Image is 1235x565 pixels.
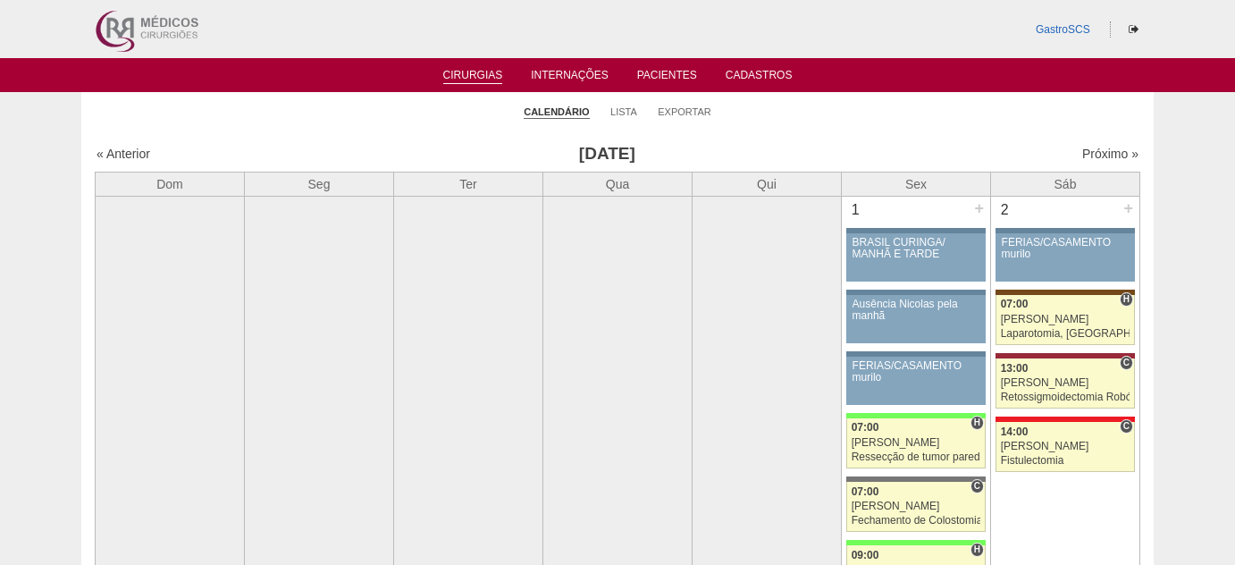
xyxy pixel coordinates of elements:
a: FÉRIAS/CASAMENTO murilo [846,357,986,405]
div: [PERSON_NAME] [1001,314,1130,325]
a: Cadastros [726,69,793,87]
div: Fistulectomia [1001,455,1130,467]
div: Fechamento de Colostomia ou Enterostomia [852,515,981,527]
span: Consultório [970,479,984,493]
a: FÉRIAS/CASAMENTO murilo [996,233,1135,282]
span: 13:00 [1001,362,1029,375]
th: Dom [96,172,245,196]
div: [PERSON_NAME] [1001,377,1130,389]
div: Key: Assunção [996,417,1135,422]
th: Qui [693,172,842,196]
div: Key: Santa Catarina [846,476,986,482]
div: [PERSON_NAME] [852,437,981,449]
a: Internações [531,69,609,87]
th: Sáb [991,172,1140,196]
div: Key: Santa Joana [996,290,1135,295]
a: C 07:00 [PERSON_NAME] Fechamento de Colostomia ou Enterostomia [846,482,986,532]
i: Sair [1129,24,1138,35]
a: Próximo » [1082,147,1138,161]
span: 09:00 [852,549,879,561]
a: GastroSCS [1036,23,1090,36]
div: Key: Aviso [846,290,986,295]
div: Ressecção de tumor parede abdominal pélvica [852,451,981,463]
a: C 13:00 [PERSON_NAME] Retossigmoidectomia Robótica [996,358,1135,409]
a: Cirurgias [443,69,503,84]
span: Consultório [1120,419,1133,434]
div: Key: Aviso [846,351,986,357]
a: H 07:00 [PERSON_NAME] Ressecção de tumor parede abdominal pélvica [846,418,986,468]
a: C 14:00 [PERSON_NAME] Fistulectomia [996,422,1135,472]
span: 07:00 [1001,298,1029,310]
a: Exportar [658,105,711,118]
th: Ter [394,172,543,196]
div: 1 [842,197,870,223]
th: Qua [543,172,693,196]
h3: [DATE] [347,141,868,167]
div: Key: Brasil [846,413,986,418]
div: Key: Sírio Libanês [996,353,1135,358]
th: Sex [842,172,991,196]
div: 2 [991,197,1019,223]
div: + [971,197,987,220]
div: Key: Brasil [846,540,986,545]
a: H 07:00 [PERSON_NAME] Laparotomia, [GEOGRAPHIC_DATA], Drenagem, Bridas [996,295,1135,345]
a: « Anterior [97,147,150,161]
div: Ausência Nicolas pela manhã [853,299,980,322]
span: Hospital [970,416,984,430]
span: Consultório [1120,356,1133,370]
div: FÉRIAS/CASAMENTO murilo [853,360,980,384]
div: FÉRIAS/CASAMENTO murilo [1002,237,1130,260]
a: Ausência Nicolas pela manhã [846,295,986,343]
div: Laparotomia, [GEOGRAPHIC_DATA], Drenagem, Bridas [1001,328,1130,340]
a: Pacientes [637,69,697,87]
div: Key: Aviso [846,228,986,233]
span: 14:00 [1001,426,1029,438]
div: BRASIL CURINGA/ MANHÃ E TARDE [853,237,980,260]
th: Seg [245,172,394,196]
a: BRASIL CURINGA/ MANHÃ E TARDE [846,233,986,282]
a: Calendário [524,105,589,119]
div: + [1121,197,1136,220]
div: [PERSON_NAME] [852,501,981,512]
span: Hospital [1120,292,1133,307]
span: Hospital [970,543,984,557]
a: Lista [610,105,637,118]
div: Retossigmoidectomia Robótica [1001,392,1130,403]
div: [PERSON_NAME] [1001,441,1130,452]
div: Key: Aviso [996,228,1135,233]
span: 07:00 [852,421,879,434]
span: 07:00 [852,485,879,498]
